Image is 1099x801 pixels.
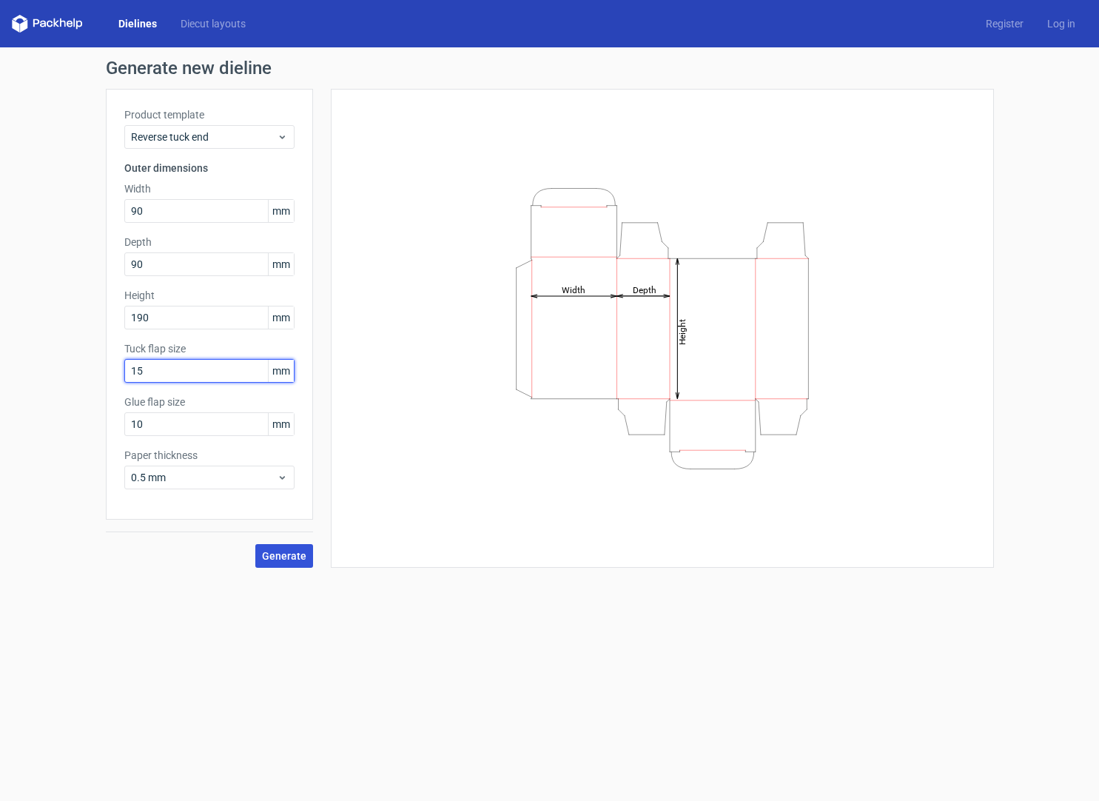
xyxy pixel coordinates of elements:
h1: Generate new dieline [106,59,994,77]
span: mm [268,200,294,222]
label: Tuck flap size [124,341,295,356]
span: Reverse tuck end [131,130,277,144]
tspan: Height [676,318,687,344]
label: Height [124,288,295,303]
button: Generate [255,544,313,568]
a: Diecut layouts [169,16,258,31]
label: Paper thickness [124,448,295,463]
span: mm [268,360,294,382]
span: mm [268,306,294,329]
label: Product template [124,107,295,122]
label: Width [124,181,295,196]
tspan: Depth [632,284,656,295]
a: Log in [1035,16,1087,31]
label: Depth [124,235,295,249]
a: Register [974,16,1035,31]
a: Dielines [107,16,169,31]
span: Generate [262,551,306,561]
h3: Outer dimensions [124,161,295,175]
tspan: Width [561,284,585,295]
span: mm [268,413,294,435]
label: Glue flap size [124,395,295,409]
span: mm [268,253,294,275]
span: 0.5 mm [131,470,277,485]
